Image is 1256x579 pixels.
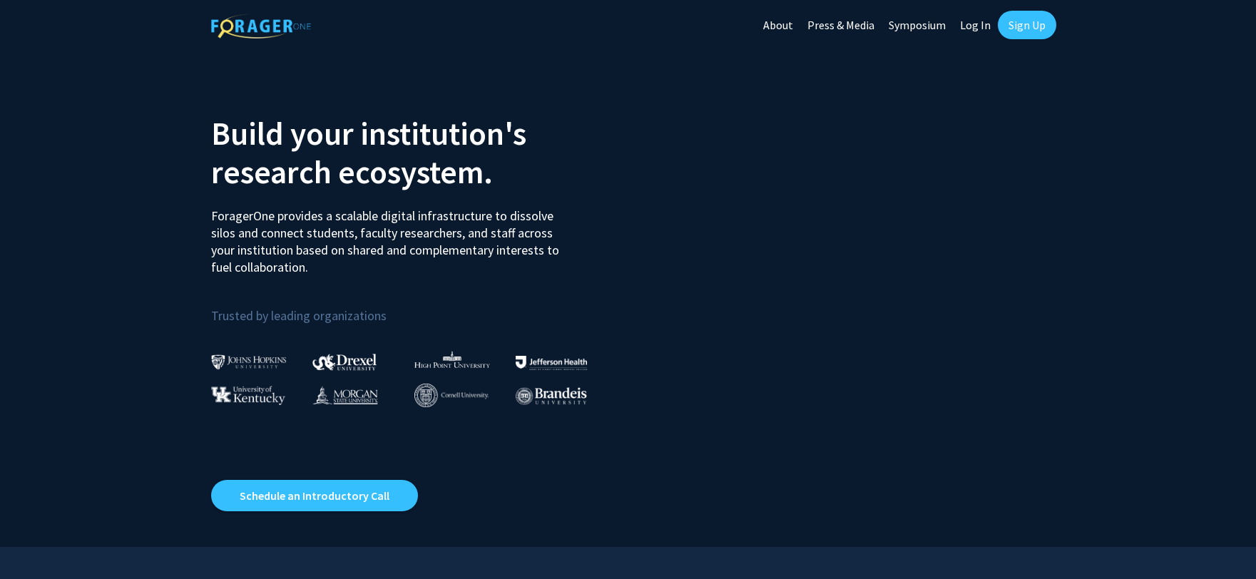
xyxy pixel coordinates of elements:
[211,14,311,39] img: ForagerOne Logo
[998,11,1056,39] a: Sign Up
[516,387,587,405] img: Brandeis University
[211,197,569,276] p: ForagerOne provides a scalable digital infrastructure to dissolve silos and connect students, fac...
[211,354,287,369] img: Johns Hopkins University
[414,351,490,368] img: High Point University
[312,386,378,404] img: Morgan State University
[211,386,285,405] img: University of Kentucky
[211,114,618,191] h2: Build your institution's research ecosystem.
[211,480,418,511] a: Opens in a new tab
[211,287,618,327] p: Trusted by leading organizations
[516,356,587,369] img: Thomas Jefferson University
[312,354,377,370] img: Drexel University
[414,384,489,407] img: Cornell University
